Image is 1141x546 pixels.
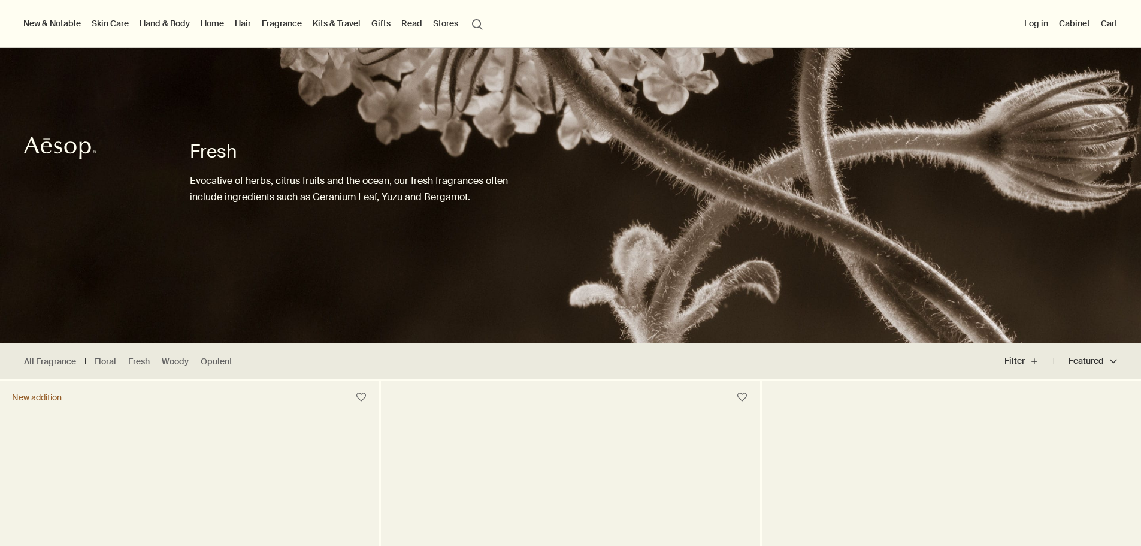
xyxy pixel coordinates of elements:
[24,136,96,160] svg: Aesop
[24,356,76,367] a: All Fragrance
[1004,347,1054,376] button: Filter
[431,16,461,31] button: Stores
[162,356,189,367] a: Woody
[1022,16,1051,31] button: Log in
[731,387,753,408] button: Save to cabinet
[137,16,192,31] a: Hand & Body
[94,356,116,367] a: Floral
[369,16,393,31] a: Gifts
[128,356,150,367] a: Fresh
[201,356,232,367] a: Opulent
[1054,347,1117,376] button: Featured
[310,16,363,31] a: Kits & Travel
[21,133,99,166] a: Aesop
[12,392,62,403] div: New addition
[399,16,425,31] a: Read
[1098,16,1120,31] button: Cart
[259,16,304,31] a: Fragrance
[190,140,522,164] h1: Fresh
[198,16,226,31] a: Home
[1057,16,1092,31] a: Cabinet
[190,173,522,205] p: Evocative of herbs, citrus fruits and the ocean, our fresh fragrances often include ingredients s...
[89,16,131,31] a: Skin Care
[467,12,488,35] button: Open search
[350,387,372,408] button: Save to cabinet
[232,16,253,31] a: Hair
[21,16,83,31] button: New & Notable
